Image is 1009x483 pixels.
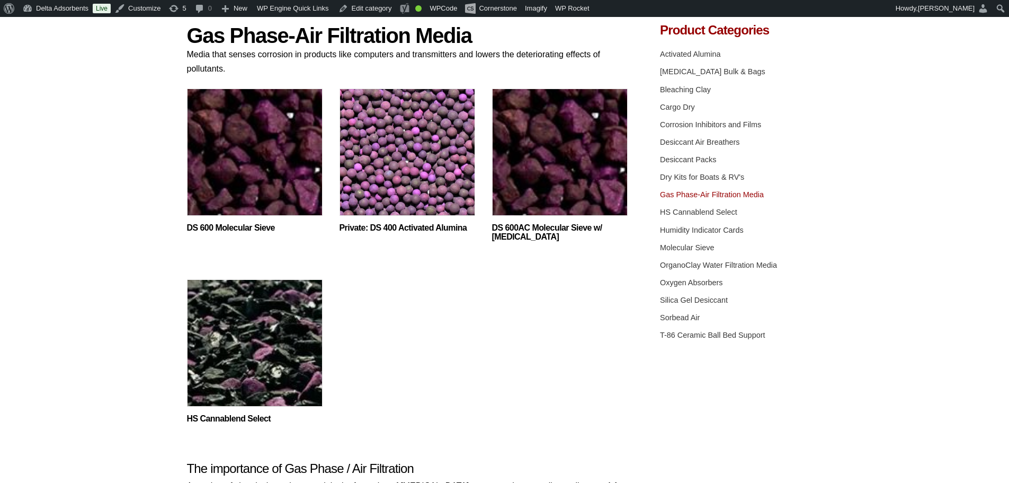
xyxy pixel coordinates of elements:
[660,173,744,181] a: Dry Kits for Boats & RV's
[660,261,777,269] a: OrganoClay Water Filtration Media
[660,67,765,76] a: [MEDICAL_DATA] Bulk & Bags
[187,415,323,424] a: HS Cannablend Select
[187,24,629,47] h1: Gas Phase-Air Filtration Media
[660,208,737,216] a: HS Cannablend Select
[660,278,722,287] a: Oxygen Absorbers
[660,138,739,146] a: Desiccant Air Breathers
[918,4,975,12] span: [PERSON_NAME]
[415,5,422,12] div: Good
[660,226,744,234] a: Humidity Indicator Cards
[660,190,764,199] a: Gas Phase-Air Filtration Media
[660,85,711,94] a: Bleaching Clay
[660,155,716,164] a: Desiccant Packs
[187,224,323,233] a: DS 600 Molecular Sieve
[660,296,728,304] a: Silica Gel Desiccant
[93,4,111,13] a: Live
[340,224,475,233] a: Private: DS 400 Activated Alumina
[660,313,700,322] a: Sorbead Air
[660,24,822,37] h4: Product Categories
[187,47,629,76] p: Media that senses corrosion in products like computers and transmitters and lowers the deteriorat...
[660,50,720,58] a: Activated Alumina
[660,103,695,111] a: Cargo Dry
[492,224,628,242] a: DS 600AC Molecular Sieve w/ [MEDICAL_DATA]
[660,243,714,252] a: Molecular Sieve
[660,120,761,129] a: Corrosion Inhibitors and Films
[187,461,629,477] h2: The importance of Gas Phase / Air Filtration
[660,331,765,339] a: T-86 Ceramic Ball Bed Support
